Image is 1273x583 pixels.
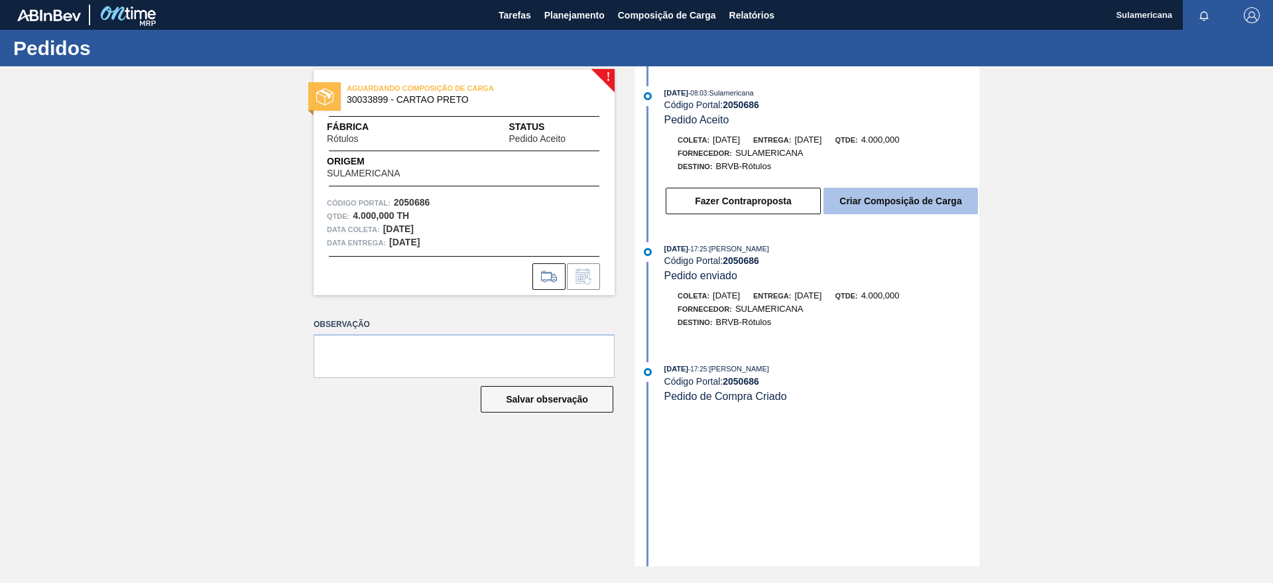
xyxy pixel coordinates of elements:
label: Observação [314,315,615,334]
span: Pedido Aceito [509,134,566,144]
div: Informar alteração no pedido [567,263,600,290]
span: 4.000,000 [861,291,900,300]
span: 30033899 - CARTAO PRETO [347,95,587,105]
span: - 08:03 [688,90,707,97]
span: Destino: [678,318,713,326]
span: 4.000,000 [861,135,900,145]
img: status [316,88,333,105]
span: Composição de Carga [618,7,716,23]
span: : [PERSON_NAME] [707,245,769,253]
span: [DATE] [664,365,688,373]
strong: 2050686 [723,255,759,266]
span: Tarefas [499,7,531,23]
span: Coleta: [678,136,709,144]
span: : [PERSON_NAME] [707,365,769,373]
strong: 2050686 [723,376,759,387]
div: Código Portal: [664,255,979,266]
span: Relatórios [729,7,774,23]
span: Fornecedor: [678,305,732,313]
strong: 2050686 [394,197,430,208]
span: [DATE] [713,291,740,300]
span: Pedido Aceito [664,114,729,125]
span: Qtde : [327,210,349,223]
h1: Pedidos [13,40,249,56]
strong: [DATE] [389,237,420,247]
span: SULAMERICANA [327,168,400,178]
div: Código Portal: [664,376,979,387]
span: Status [509,120,601,134]
span: Fábrica [327,120,400,134]
span: Entrega: [753,292,791,300]
span: BRVB-Rótulos [716,161,772,171]
span: Data coleta: [327,223,380,236]
strong: [DATE] [383,224,414,234]
span: SULAMERICANA [735,148,804,158]
span: - 17:25 [688,365,707,373]
button: Salvar observação [481,386,613,413]
img: atual [644,92,652,100]
span: Entrega: [753,136,791,144]
span: [DATE] [713,135,740,145]
span: Qtde: [835,292,857,300]
span: [DATE] [794,291,821,300]
span: [DATE] [664,245,688,253]
span: Pedido enviado [664,270,737,281]
span: Origem [327,155,438,168]
span: SULAMERICANA [735,304,804,314]
span: Código Portal: [327,196,391,210]
span: Qtde: [835,136,857,144]
span: Planejamento [544,7,605,23]
span: - 17:25 [688,245,707,253]
span: [DATE] [794,135,821,145]
span: AGUARDANDO COMPOSIÇÃO DE CARGA [347,82,532,95]
div: Código Portal: [664,99,979,110]
span: : Sulamericana [707,89,753,97]
strong: 2050686 [723,99,759,110]
img: atual [644,248,652,256]
button: Notificações [1183,6,1225,25]
strong: 4.000,000 TH [353,210,409,221]
img: atual [644,368,652,376]
span: [DATE] [664,89,688,97]
span: Rótulos [327,134,358,144]
span: BRVB-Rótulos [716,317,772,327]
span: Data entrega: [327,236,386,249]
button: Fazer Contraproposta [666,188,821,214]
img: Logout [1244,7,1260,23]
span: Fornecedor: [678,149,732,157]
span: Pedido de Compra Criado [664,391,787,402]
button: Criar Composição de Carga [823,188,978,214]
span: Coleta: [678,292,709,300]
div: Ir para Composição de Carga [532,263,566,290]
img: TNhmsLtSVTkK8tSr43FrP2fwEKptu5GPRR3wAAAABJRU5ErkJggg== [17,9,81,21]
span: Destino: [678,162,713,170]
